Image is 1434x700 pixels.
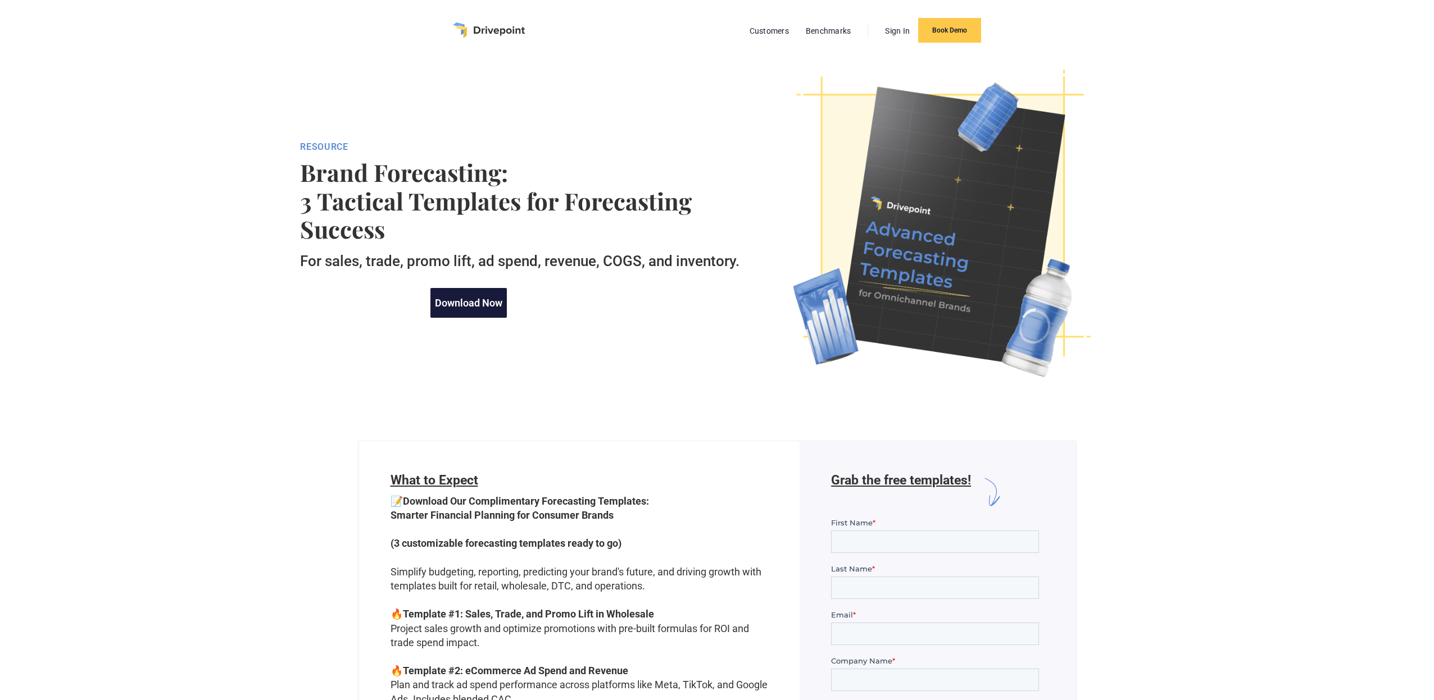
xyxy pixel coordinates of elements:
input: Wholesale [3,325,11,333]
a: Sign In [879,24,915,38]
span: Amazon [13,310,44,319]
h5: For sales, trade, promo lift, ad spend, revenue, COGS, and inventory. [300,253,748,270]
a: Download Now [430,288,507,318]
img: arrow [971,473,1010,511]
span: Wholesale [13,326,52,335]
input: Amazon [3,310,11,318]
div: RESOURCE [300,141,748,153]
strong: Brand Forecasting: 3 Tactical Templates for Forecasting Success [300,158,748,243]
strong: Template #2: eCommerce Ad Spend and Revenue [403,665,628,676]
input: Retail Stores [3,340,11,348]
strong: Download Our Complimentary Forecasting Templates: Smarter Financial Planning for Consumer Brands [391,495,649,521]
span: Retail Stores [13,341,59,350]
span: What to Expect [391,473,478,488]
a: Book Demo [918,18,981,43]
a: home [453,22,525,38]
strong: Template #1: Sales, Trade, and Promo Lift in Wholesale [403,608,654,620]
h6: Grab the free templates! [831,473,971,511]
strong: (3 customizable forecasting templates ready to go) [391,537,621,549]
span: Shopify [13,295,41,304]
input: Shopify [3,295,11,303]
a: Benchmarks [800,24,857,38]
a: Customers [744,24,795,38]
